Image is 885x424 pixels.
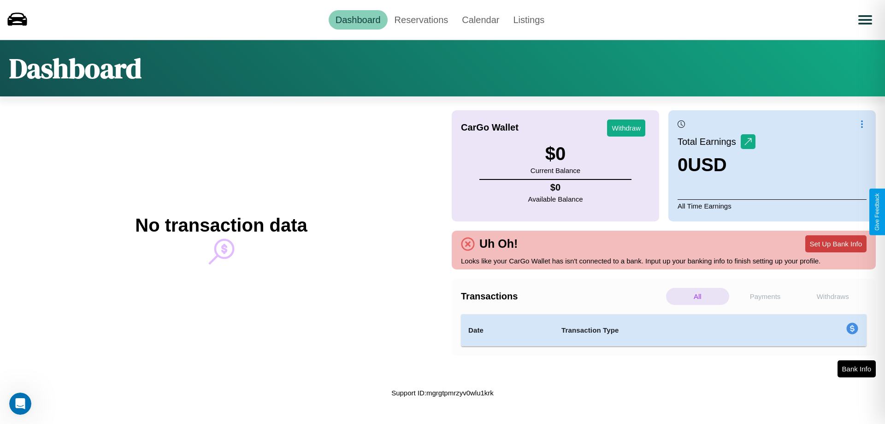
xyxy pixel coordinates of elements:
[805,235,867,252] button: Set Up Bank Info
[528,182,583,193] h4: $ 0
[607,119,645,137] button: Withdraw
[461,255,867,267] p: Looks like your CarGo Wallet has isn't connected to a bank. Input up your banking info to finish ...
[461,122,519,133] h4: CarGo Wallet
[9,393,31,415] iframe: Intercom live chat
[506,10,551,30] a: Listings
[461,314,867,346] table: simple table
[801,288,864,305] p: Withdraws
[475,237,522,251] h4: Uh Oh!
[561,325,771,336] h4: Transaction Type
[468,325,547,336] h4: Date
[528,193,583,205] p: Available Balance
[678,199,867,212] p: All Time Earnings
[135,215,307,236] h2: No transaction data
[461,291,664,302] h4: Transactions
[734,288,797,305] p: Payments
[9,49,142,87] h1: Dashboard
[678,133,741,150] p: Total Earnings
[388,10,455,30] a: Reservations
[391,387,494,399] p: Support ID: mgrgtpmrzyv0wlu1krk
[852,7,878,33] button: Open menu
[531,164,580,177] p: Current Balance
[329,10,388,30] a: Dashboard
[678,155,755,175] h3: 0 USD
[838,360,876,377] button: Bank Info
[666,288,729,305] p: All
[874,193,880,231] div: Give Feedback
[455,10,506,30] a: Calendar
[531,143,580,164] h3: $ 0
